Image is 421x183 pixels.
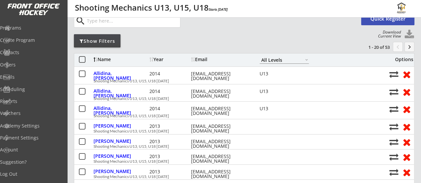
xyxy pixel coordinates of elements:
button: Move player [389,168,398,177]
div: 2013 [149,169,189,174]
div: [EMAIL_ADDRESS][DOMAIN_NAME] [191,106,251,116]
button: Move player [389,105,398,114]
button: Remove from roster (no refund) [400,104,413,114]
div: Shooting Mechanics U13, U15, U18 [DATE] [94,114,386,118]
div: [EMAIL_ADDRESS][DOMAIN_NAME] [191,154,251,163]
div: Name [94,57,148,62]
button: Remove from roster (no refund) [400,167,413,177]
em: Starts [DATE] [209,7,228,12]
div: Shooting Mechanics U13, U15, U18 [DATE] [94,79,386,83]
div: [EMAIL_ADDRESS][DOMAIN_NAME] [191,71,251,81]
div: 1 - 20 of 53 [355,44,390,50]
div: U13 [260,71,309,76]
div: [PERSON_NAME] [94,124,148,128]
button: Remove from roster (no refund) [400,137,413,147]
div: [PERSON_NAME] [94,169,148,174]
div: Show Filters [74,38,120,45]
button: Move player [389,137,398,146]
div: 2014 [149,71,189,76]
button: Move player [389,152,398,161]
button: Remove from roster (no refund) [400,122,413,132]
div: Shooting Mechanics U13, U15, U18 [DATE] [94,175,386,179]
button: Move player [389,70,398,79]
div: Options [390,57,413,62]
div: 2014 [149,89,189,94]
div: Shooting Mechanics U13, U15, U18 [DATE] [94,97,386,101]
input: Type here... [86,14,180,27]
div: 2014 [149,106,189,111]
button: keyboard_arrow_right [404,42,414,52]
div: [EMAIL_ADDRESS][DOMAIN_NAME] [191,89,251,98]
div: Allidina, [PERSON_NAME] [94,89,148,98]
button: Quick Register [361,12,414,25]
div: 2013 [149,154,189,159]
div: [PERSON_NAME] [94,139,148,143]
div: [EMAIL_ADDRESS][DOMAIN_NAME] [191,139,251,148]
div: [PERSON_NAME] [94,154,148,158]
div: Allidina, [PERSON_NAME] [94,71,148,80]
button: Move player [389,87,398,96]
div: Shooting Mechanics U13, U15, U18 [DATE] [94,159,386,163]
div: U13 [260,89,309,94]
button: Remove from roster (no refund) [400,87,413,97]
div: [EMAIL_ADDRESS][DOMAIN_NAME] [191,124,251,133]
button: search [75,16,86,26]
div: Allidina, [PERSON_NAME] [94,106,148,115]
div: Download Current View [374,30,401,38]
div: [EMAIL_ADDRESS][DOMAIN_NAME] [191,169,251,179]
div: Year [149,57,189,62]
button: Remove from roster (no refund) [400,152,413,162]
div: 2013 [149,139,189,144]
div: Shooting Mechanics U13, U15, U18 [DATE] [94,129,386,133]
button: Click to download full roster. Your browser settings may try to block it, check your security set... [404,30,414,40]
button: Remove from roster (no refund) [400,69,413,79]
div: Email [191,57,251,62]
button: Move player [389,122,398,131]
button: chevron_left [393,42,403,52]
div: U13 [260,106,309,111]
div: 2013 [149,124,189,129]
div: Shooting Mechanics U13, U15, U18 [DATE] [94,144,386,148]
